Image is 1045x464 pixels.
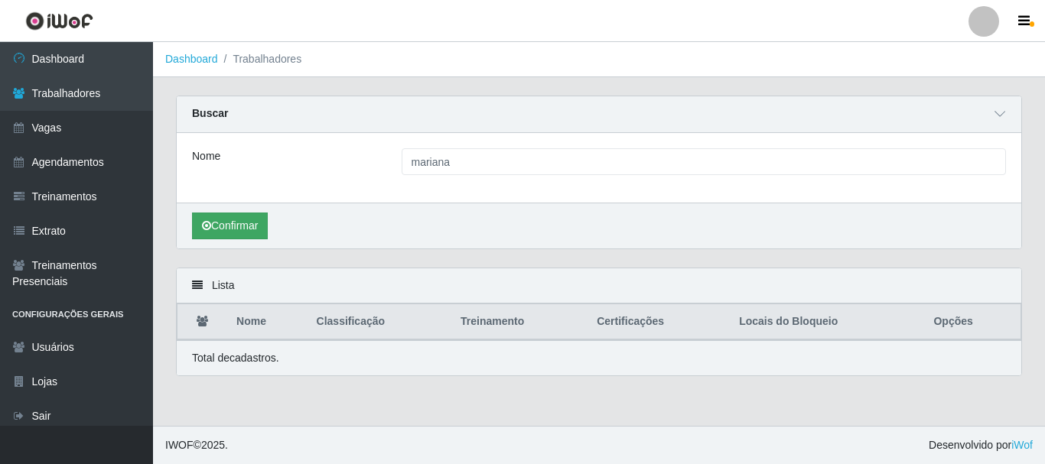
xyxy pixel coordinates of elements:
[402,148,1007,175] input: Digite o Nome...
[165,439,194,451] span: IWOF
[588,304,730,340] th: Certificações
[227,304,307,340] th: Nome
[1011,439,1033,451] a: iWof
[218,51,302,67] li: Trabalhadores
[192,107,228,119] strong: Buscar
[153,42,1045,77] nav: breadcrumb
[192,148,220,164] label: Nome
[192,350,279,366] p: Total de cadastros.
[308,304,452,340] th: Classificação
[192,213,268,239] button: Confirmar
[165,53,218,65] a: Dashboard
[929,437,1033,453] span: Desenvolvido por
[25,11,93,31] img: CoreUI Logo
[924,304,1021,340] th: Opções
[451,304,588,340] th: Treinamento
[177,268,1021,303] div: Lista
[730,304,924,340] th: Locais do Bloqueio
[165,437,228,453] span: © 2025 .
